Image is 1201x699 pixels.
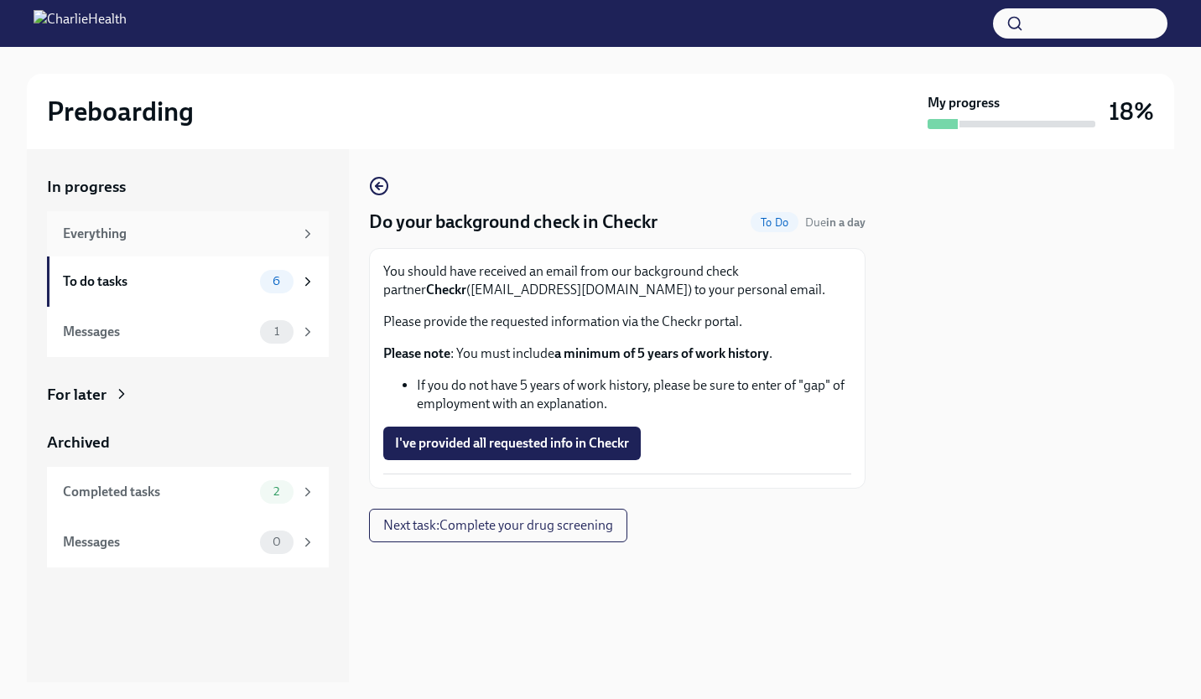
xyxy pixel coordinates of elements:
[63,323,253,341] div: Messages
[383,262,851,299] p: You should have received an email from our background check partner ([EMAIL_ADDRESS][DOMAIN_NAME]...
[47,211,329,256] a: Everything
[264,325,289,338] span: 1
[1109,96,1154,127] h3: 18%
[369,509,627,542] button: Next task:Complete your drug screening
[383,344,851,363] p: : You must include .
[47,384,107,406] div: For later
[383,517,613,534] span: Next task : Complete your drug screening
[47,517,329,567] a: Messages0
[63,483,253,501] div: Completed tasks
[395,435,629,452] span: I've provided all requested info in Checkr
[805,215,866,230] span: September 1st, 2025 09:00
[417,376,851,413] li: If you do not have 5 years of work history, please be sure to enter of "gap" of employment with a...
[383,313,851,331] p: Please provide the requested information via the Checkr portal.
[47,384,329,406] a: For later
[63,533,253,551] div: Messages
[369,210,658,235] h4: Do your background check in Checkr
[47,307,329,357] a: Messages1
[928,94,1000,112] strong: My progress
[751,216,798,229] span: To Do
[383,427,641,460] button: I've provided all requested info in Checkr
[383,345,450,361] strong: Please note
[63,225,294,243] div: Everything
[263,536,291,548] span: 0
[63,272,253,291] div: To do tasks
[263,485,289,498] span: 2
[34,10,127,37] img: CharlieHealth
[47,256,329,307] a: To do tasks6
[805,215,866,230] span: Due
[826,215,866,230] strong: in a day
[426,282,466,298] strong: Checkr
[47,95,194,128] h2: Preboarding
[263,275,290,287] span: 6
[47,467,329,517] a: Completed tasks2
[554,345,769,361] strong: a minimum of 5 years of work history
[47,176,329,198] a: In progress
[47,432,329,453] a: Archived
